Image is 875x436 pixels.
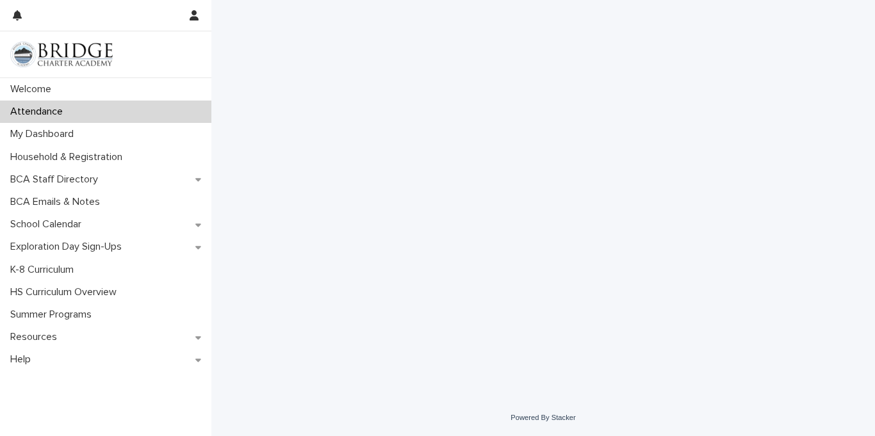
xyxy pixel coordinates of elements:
[511,414,575,421] a: Powered By Stacker
[5,241,132,253] p: Exploration Day Sign-Ups
[5,174,108,186] p: BCA Staff Directory
[5,353,41,366] p: Help
[5,331,67,343] p: Resources
[5,106,73,118] p: Attendance
[5,309,102,321] p: Summer Programs
[5,151,133,163] p: Household & Registration
[5,128,84,140] p: My Dashboard
[5,286,127,298] p: HS Curriculum Overview
[5,83,61,95] p: Welcome
[5,196,110,208] p: BCA Emails & Notes
[5,218,92,230] p: School Calendar
[10,42,113,67] img: V1C1m3IdTEidaUdm9Hs0
[5,264,84,276] p: K-8 Curriculum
